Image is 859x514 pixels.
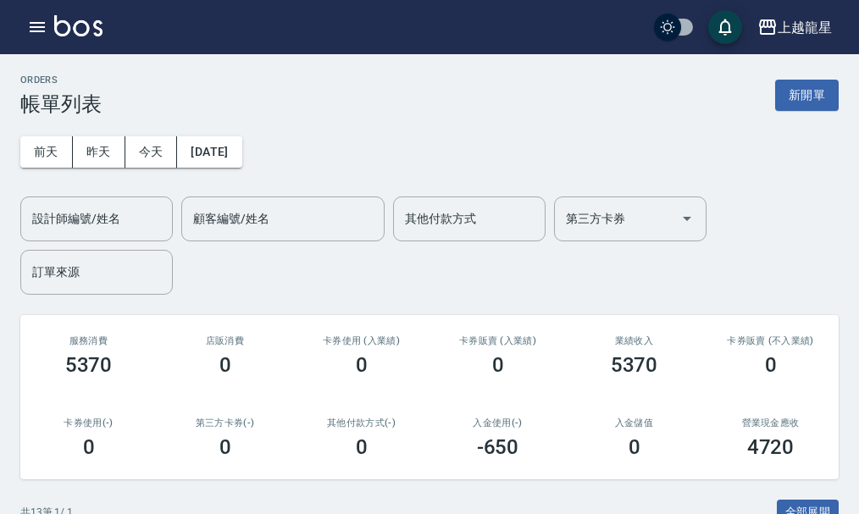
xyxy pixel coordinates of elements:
h3: 4720 [747,435,795,459]
a: 新開單 [775,86,839,102]
h3: 5370 [65,353,113,377]
h2: 營業現金應收 [723,417,818,428]
h2: 入金儲值 [586,417,682,428]
h3: 0 [219,353,231,377]
h3: 0 [356,353,368,377]
h3: 0 [356,435,368,459]
h3: 0 [765,353,777,377]
h2: 卡券販賣 (不入業績) [723,335,818,346]
h3: 0 [492,353,504,377]
h3: -650 [477,435,519,459]
h2: 其他付款方式(-) [313,417,409,428]
button: 上越龍星 [751,10,839,45]
h2: 第三方卡券(-) [177,417,273,428]
button: 前天 [20,136,73,168]
h2: 入金使用(-) [450,417,546,428]
h2: 店販消費 [177,335,273,346]
h2: 卡券使用 (入業績) [313,335,409,346]
h3: 0 [83,435,95,459]
button: 昨天 [73,136,125,168]
h2: 業績收入 [586,335,682,346]
img: Logo [54,15,103,36]
button: 今天 [125,136,178,168]
h2: ORDERS [20,75,102,86]
h3: 0 [219,435,231,459]
h3: 服務消費 [41,335,136,346]
h2: 卡券使用(-) [41,417,136,428]
div: 上越龍星 [778,17,832,38]
button: 新開單 [775,80,839,111]
h3: 5370 [611,353,658,377]
h3: 帳單列表 [20,92,102,116]
button: [DATE] [177,136,241,168]
button: save [708,10,742,44]
button: Open [673,205,701,232]
h2: 卡券販賣 (入業績) [450,335,546,346]
h3: 0 [629,435,640,459]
